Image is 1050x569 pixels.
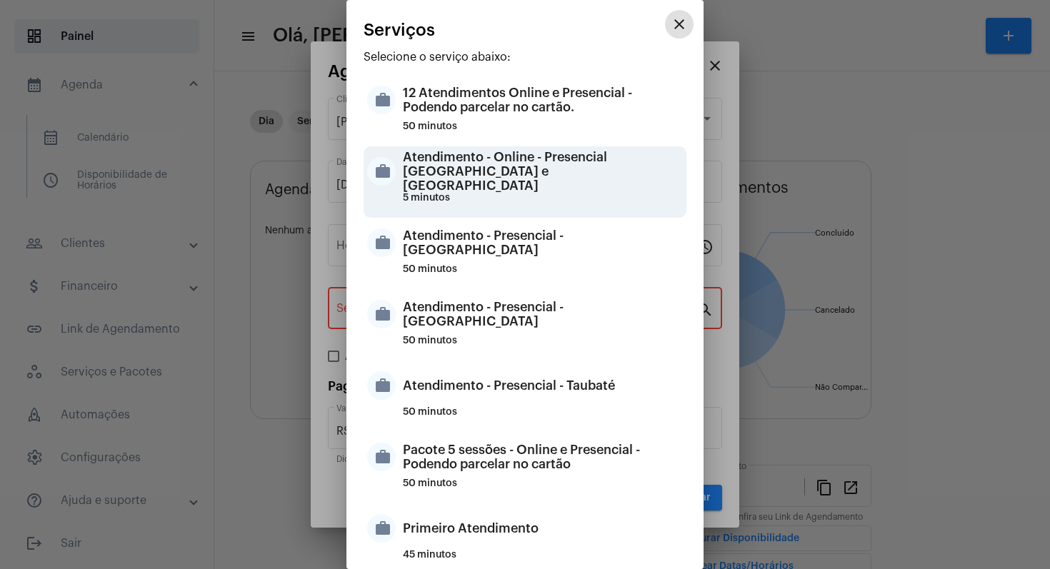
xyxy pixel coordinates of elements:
div: Atendimento - Presencial - [GEOGRAPHIC_DATA] [403,293,683,336]
div: 50 minutos [403,264,683,286]
div: 50 minutos [403,478,683,500]
div: Pacote 5 sessões - Online e Presencial - Podendo parcelar no cartão [403,435,683,478]
div: 12 Atendimentos Online e Presencial - Podendo parcelar no cartão. [403,79,683,121]
div: Atendimento - Presencial - [GEOGRAPHIC_DATA] [403,221,683,264]
div: 50 minutos [403,407,683,428]
mat-icon: work [367,86,396,114]
div: 50 minutos [403,336,683,357]
mat-icon: close [671,16,688,33]
mat-icon: work [367,514,396,543]
div: 5 minutos [403,193,683,214]
div: 50 minutos [403,121,683,143]
mat-icon: work [367,157,396,186]
div: Atendimento - Online - Presencial [GEOGRAPHIC_DATA] e [GEOGRAPHIC_DATA] [403,150,683,193]
mat-icon: work [367,300,396,328]
mat-icon: work [367,228,396,257]
mat-icon: work [367,443,396,471]
span: Serviços [364,21,435,39]
p: Selecione o serviço abaixo: [364,51,686,64]
div: Atendimento - Presencial - Taubaté [403,364,683,407]
mat-icon: work [367,371,396,400]
div: Primeiro Atendimento [403,507,683,550]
